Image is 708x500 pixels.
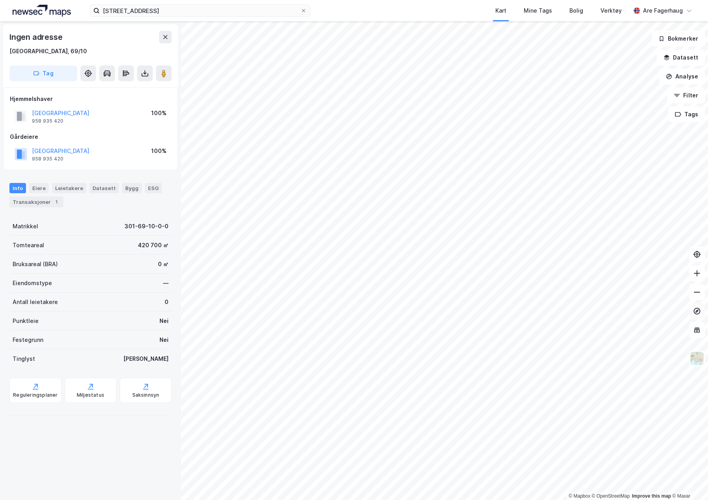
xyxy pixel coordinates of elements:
[151,146,167,156] div: 100%
[569,493,590,499] a: Mapbox
[132,392,159,398] div: Saksinnsyn
[124,222,169,231] div: 301-69-10-0-0
[165,297,169,307] div: 0
[13,297,58,307] div: Antall leietakere
[89,183,119,193] div: Datasett
[13,335,43,345] div: Festegrunn
[32,118,63,124] div: 958 935 420
[123,354,169,364] div: [PERSON_NAME]
[652,31,705,47] button: Bokmerker
[668,106,705,122] button: Tags
[9,196,63,207] div: Transaksjoner
[13,241,44,250] div: Tomteareal
[689,351,704,366] img: Z
[13,392,57,398] div: Reguleringsplaner
[13,316,39,326] div: Punktleie
[10,132,171,142] div: Gårdeiere
[13,222,38,231] div: Matrikkel
[159,335,169,345] div: Nei
[643,6,683,15] div: Are Fagerhaug
[667,88,705,103] button: Filter
[9,31,64,43] div: Ingen adresse
[52,198,60,206] div: 1
[32,156,63,162] div: 958 935 420
[100,5,300,17] input: Søk på adresse, matrikkel, gårdeiere, leietakere eller personer
[632,493,671,499] a: Improve this map
[9,65,77,81] button: Tag
[151,108,167,118] div: 100%
[592,493,630,499] a: OpenStreetMap
[77,392,104,398] div: Miljøstatus
[13,259,58,269] div: Bruksareal (BRA)
[9,47,87,56] div: [GEOGRAPHIC_DATA], 69/10
[145,183,162,193] div: ESG
[163,278,169,288] div: —
[669,462,708,500] iframe: Chat Widget
[601,6,622,15] div: Verktøy
[9,183,26,193] div: Info
[158,259,169,269] div: 0 ㎡
[29,183,49,193] div: Eiere
[138,241,169,250] div: 420 700 ㎡
[13,5,71,17] img: logo.a4113a55bc3d86da70a041830d287a7e.svg
[13,354,35,364] div: Tinglyst
[52,183,86,193] div: Leietakere
[524,6,552,15] div: Mine Tags
[10,94,171,104] div: Hjemmelshaver
[669,462,708,500] div: Kontrollprogram for chat
[13,278,52,288] div: Eiendomstype
[495,6,506,15] div: Kart
[159,316,169,326] div: Nei
[657,50,705,65] button: Datasett
[659,69,705,84] button: Analyse
[569,6,583,15] div: Bolig
[122,183,142,193] div: Bygg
